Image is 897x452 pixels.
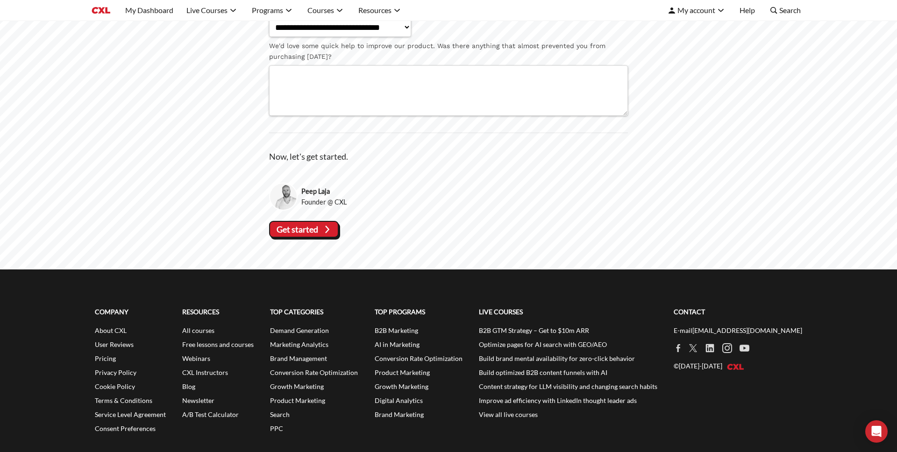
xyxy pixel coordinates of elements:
[182,396,214,404] a: Newsletter
[95,396,152,404] a: Terms & Conditions
[95,410,166,418] a: Service Level Agreement
[479,307,657,318] a: LIVE COURSES
[375,410,424,418] a: Brand Marketing
[269,41,628,62] label: We'd love some quick help to improve our product. Was there anything that almost prevented you fr...
[270,382,324,390] a: Growth Marketing
[95,382,135,390] a: Cookie Policy
[270,410,290,418] a: Search
[270,326,329,334] a: Demand Generation
[95,326,127,334] a: About CXL
[674,307,802,318] a: CONTACT
[375,382,428,390] a: Growth Marketing
[95,307,166,318] a: COMPANY
[375,368,430,376] a: Product Marketing
[479,382,657,390] a: Content strategy for LLM visibility and changing search habits
[301,197,347,207] span: Founder @ CXL
[182,382,195,390] a: Blog
[375,340,420,348] a: AI in Marketing
[865,420,888,443] div: Open Intercom Messenger
[269,183,298,211] img: Peep Laja, Founder @ CXL
[479,340,607,348] a: Optimize pages for AI search with GEO/AEO
[270,424,283,432] a: PPC
[270,354,327,362] a: Brand Management
[674,362,747,370] a: ©[DATE]-[DATE]
[479,368,607,376] a: Build optimized B2B content funnels with AI
[375,396,423,404] a: Digital Analytics
[375,326,418,334] a: B2B Marketing
[269,150,628,163] p: Now, let's get started.
[270,396,325,404] a: Product Marketing
[674,326,802,334] a: E-mail[EMAIL_ADDRESS][DOMAIN_NAME]
[270,340,328,348] a: Marketing Analytics
[269,221,339,238] vaadin-button: Get started
[479,326,589,334] a: B2B GTM Strategy – Get to $10m ARR
[375,354,463,362] a: Conversion Rate Optimization
[479,396,637,404] a: Improve ad efficiency with LinkedIn thought leader ads
[479,410,538,418] a: View all live courses
[270,307,358,318] a: TOP CATEGORIES
[479,354,635,362] a: Build brand mental availability for zero-click behavior
[182,326,214,334] a: All courses
[182,368,228,376] a: CXL Instructors
[95,368,136,376] a: Privacy Policy
[95,424,156,432] a: Consent Preferences
[182,307,254,318] a: RESOURCES
[95,354,116,362] a: Pricing
[301,186,347,197] strong: Peep Laja
[182,340,254,348] a: Free lessons and courses
[95,340,134,348] a: User Reviews
[270,368,358,376] a: Conversion Rate Optimization
[375,307,463,318] a: TOP PROGRAMS
[182,410,239,418] a: A/B Test Calculator
[182,354,210,362] a: Webinars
